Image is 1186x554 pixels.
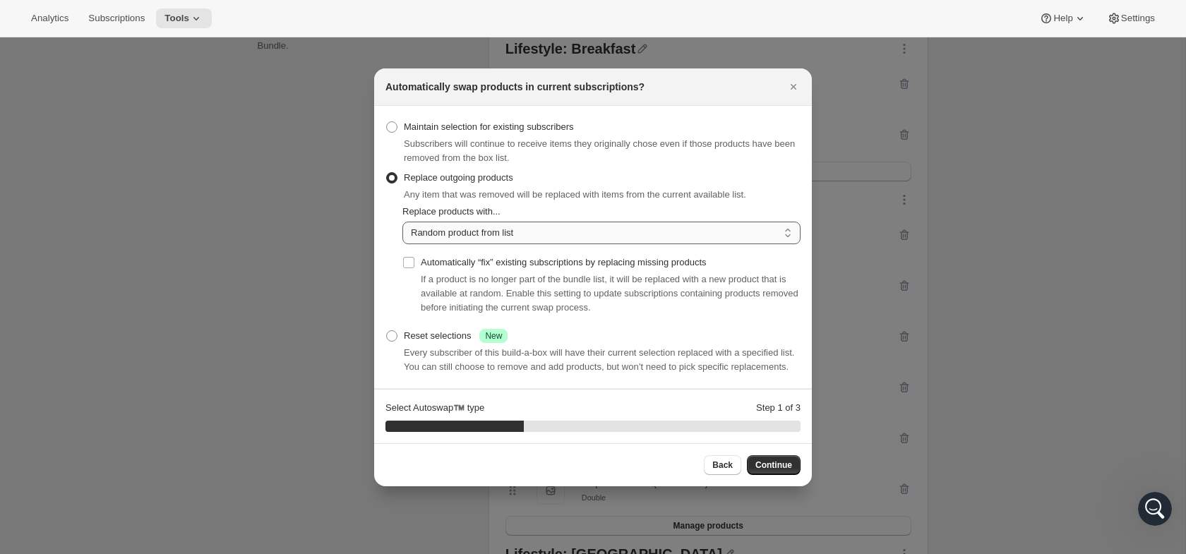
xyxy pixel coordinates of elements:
button: Upload attachment [67,421,78,432]
button: Tools [156,8,212,28]
span: Tools [164,13,189,24]
span: Back [712,459,733,471]
button: Start recording [90,421,101,432]
button: Send a message… [242,415,265,438]
span: Subscriptions [88,13,145,24]
span: Analytics [31,13,68,24]
button: Home [221,6,248,32]
button: Help [1031,8,1095,28]
button: Gif picker [44,421,56,432]
span: New [485,330,502,342]
button: Analytics [23,8,77,28]
span: Maintain selection for existing subscribers [404,121,574,132]
button: Subscriptions [80,8,153,28]
span: Subscribers will continue to receive items they originally chose even if those products have been... [404,138,795,163]
button: go back [9,6,36,32]
h2: Automatically swap products in current subscriptions? [385,80,645,94]
p: Active [68,18,97,32]
span: Continue [755,459,792,471]
span: Every subscriber of this build-a-box will have their current selection replaced with a specified ... [404,347,794,372]
button: Close [784,77,803,97]
span: Replace products with... [402,206,501,217]
div: Hello, within the the following bundles - [Regular Protein - Meal Plan, Double Protein - Meal Pla... [62,119,260,174]
div: I've tried doing it myself by removing the items individually from the "Summer" category and dele... [62,390,260,500]
span: Replace outgoing products [404,172,513,183]
span: Automatically “fix” existing subscriptions by replacing missing products [421,257,707,267]
button: Settings [1098,8,1163,28]
p: Select Autoswap™️ type [385,401,484,415]
div: I want to remove this category completely and move the menu items to the following categories 1. ... [62,258,260,382]
p: Step 1 of 3 [756,401,801,415]
iframe: Intercom live chat [1138,492,1172,526]
span: If a product is no longer part of the bundle list, it will be replaced with a new product that is... [421,274,798,313]
div: Close [248,6,273,31]
span: Help [1053,13,1072,24]
img: Profile image for Brian [40,8,63,30]
span: Settings [1121,13,1155,24]
textarea: Message… [12,391,270,415]
h1: [PERSON_NAME] [68,7,160,18]
span: Any item that was removed will be replaced with items from the current available list. [404,189,746,200]
div: I have categorized the meals. One of the categories is "Summer Menu" and includes the items [Thai... [62,181,260,251]
button: Continue [747,455,801,475]
button: Emoji picker [22,421,33,432]
div: Hovsep says… [11,111,271,510]
button: Back [704,455,741,475]
div: Reset selections [404,329,508,343]
div: Hello, within the the following bundles - [Regular Protein - Meal Plan, Double Protein - Meal Pla... [51,111,271,508]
